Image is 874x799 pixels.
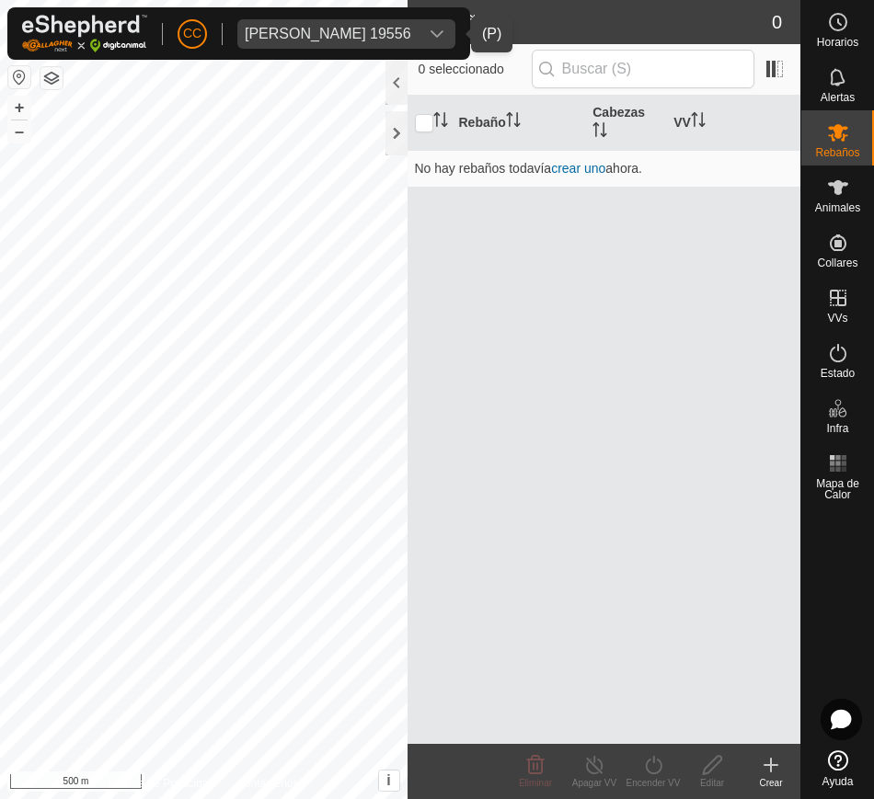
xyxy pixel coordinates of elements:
[408,150,801,187] td: No hay rebaños todavía ahora.
[585,96,666,151] th: Cabezas
[419,11,772,33] h2: Rebaños
[817,37,858,48] span: Horarios
[821,368,855,379] span: Estado
[452,96,586,151] th: Rebaño
[8,66,30,88] button: Restablecer Mapa
[433,115,448,130] p-sorticon: Activar para ordenar
[742,776,800,790] div: Crear
[801,743,874,794] a: Ayuda
[815,147,859,158] span: Rebaños
[592,125,607,140] p-sorticon: Activar para ordenar
[826,423,848,434] span: Infra
[817,257,857,268] span: Collares
[772,8,782,36] span: 0
[22,15,147,52] img: Logo Gallagher
[691,115,706,130] p-sorticon: Activar para ordenar
[827,313,847,324] span: VVs
[806,478,869,500] span: Mapa de Calor
[236,775,298,792] a: Contáctenos
[183,24,201,43] span: CC
[532,50,754,88] input: Buscar (S)
[237,19,419,49] span: Inaki Ortiz de Zarate 19556
[40,67,63,89] button: Capas del Mapa
[624,776,683,790] div: Encender VV
[8,120,30,143] button: –
[815,202,860,213] span: Animales
[821,92,855,103] span: Alertas
[683,776,742,790] div: Editar
[519,778,552,788] span: Eliminar
[109,775,214,792] a: Política de Privacidad
[245,27,411,41] div: [PERSON_NAME] 19556
[551,161,605,176] a: crear uno
[666,96,800,151] th: VV
[419,60,532,79] span: 0 seleccionado
[386,772,390,788] span: i
[506,115,521,130] p-sorticon: Activar para ordenar
[822,776,854,787] span: Ayuda
[419,19,455,49] div: dropdown trigger
[8,97,30,119] button: +
[565,776,624,790] div: Apagar VV
[379,770,399,791] button: i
